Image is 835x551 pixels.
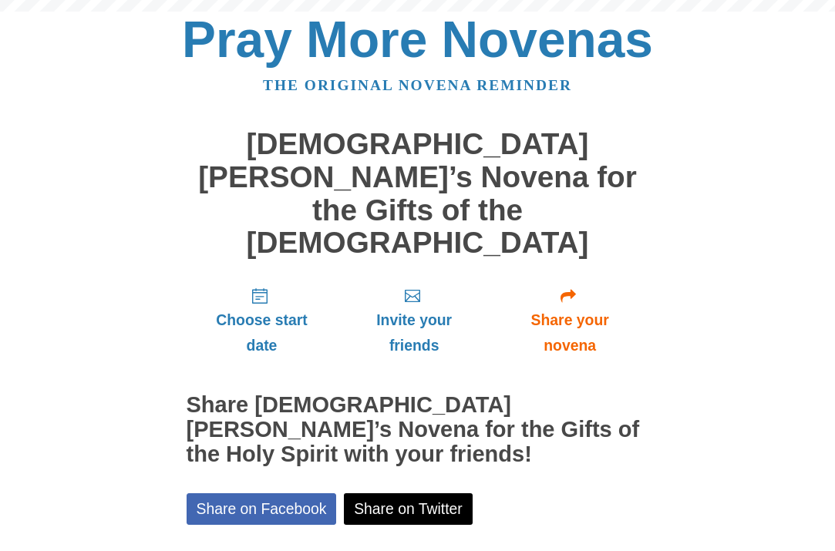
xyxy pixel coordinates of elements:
[507,307,634,358] span: Share your novena
[337,274,490,366] a: Invite your friends
[352,307,475,358] span: Invite your friends
[263,77,572,93] a: The original novena reminder
[182,11,653,68] a: Pray More Novenas
[187,128,649,259] h1: [DEMOGRAPHIC_DATA][PERSON_NAME]’s Novena for the Gifts of the [DEMOGRAPHIC_DATA]
[187,393,649,467] h2: Share [DEMOGRAPHIC_DATA][PERSON_NAME]’s Novena for the Gifts of the Holy Spirit with your friends!
[187,274,338,366] a: Choose start date
[491,274,649,366] a: Share your novena
[344,493,473,525] a: Share on Twitter
[202,307,322,358] span: Choose start date
[187,493,337,525] a: Share on Facebook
